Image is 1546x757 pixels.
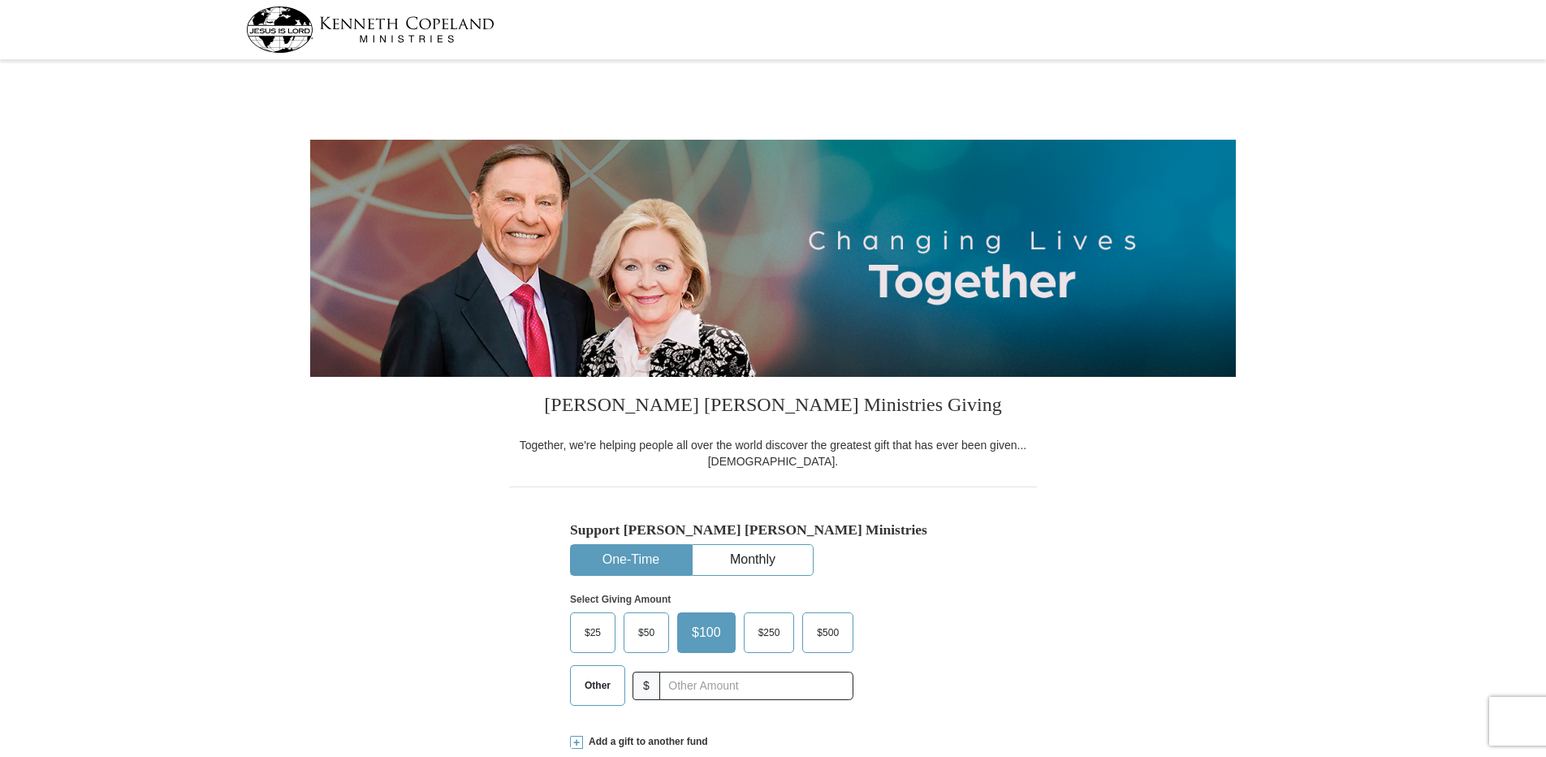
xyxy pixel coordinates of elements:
[509,437,1037,469] div: Together, we're helping people all over the world discover the greatest gift that has ever been g...
[809,621,847,645] span: $500
[571,545,691,575] button: One-Time
[570,521,976,539] h5: Support [PERSON_NAME] [PERSON_NAME] Ministries
[583,735,708,749] span: Add a gift to another fund
[509,377,1037,437] h3: [PERSON_NAME] [PERSON_NAME] Ministries Giving
[693,545,813,575] button: Monthly
[659,672,853,700] input: Other Amount
[684,621,729,645] span: $100
[750,621,788,645] span: $250
[577,621,609,645] span: $25
[570,594,671,605] strong: Select Giving Amount
[633,672,660,700] span: $
[630,621,663,645] span: $50
[577,673,619,698] span: Other
[246,6,494,53] img: kcm-header-logo.svg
